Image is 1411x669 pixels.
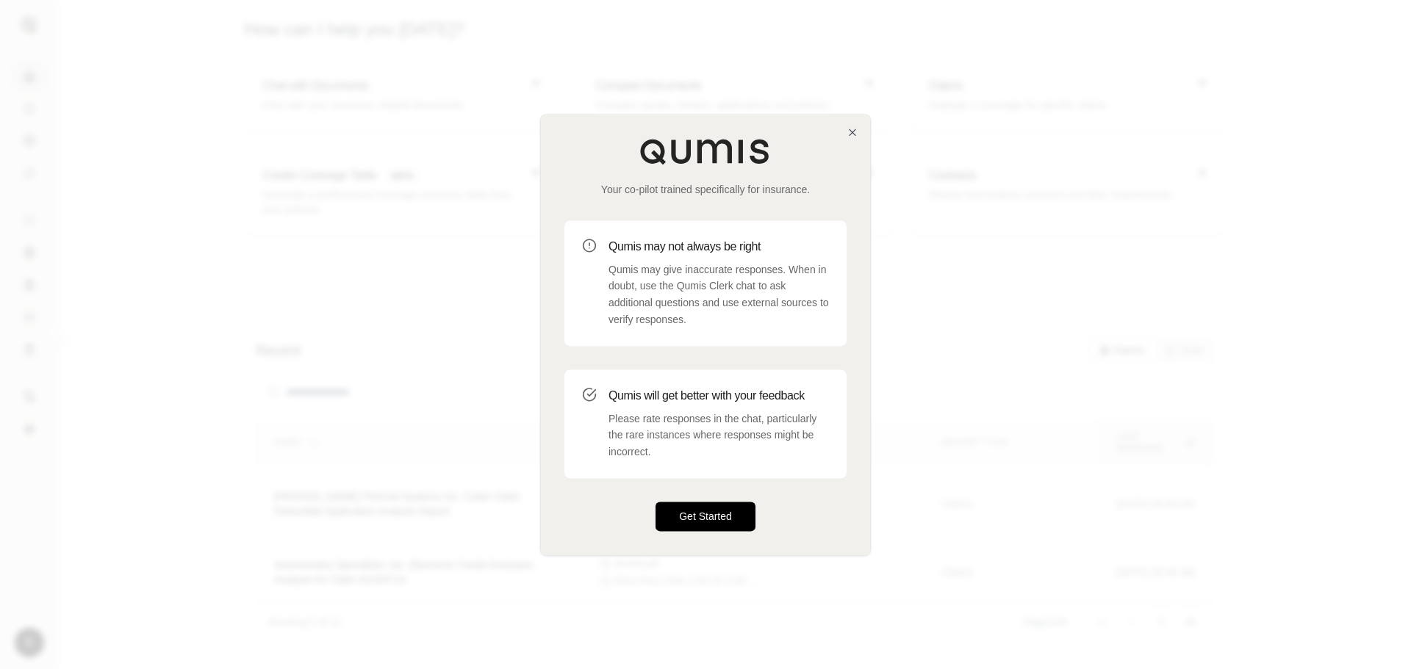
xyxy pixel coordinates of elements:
[564,182,847,197] p: Your co-pilot trained specifically for insurance.
[608,411,829,460] p: Please rate responses in the chat, particularly the rare instances where responses might be incor...
[656,502,755,531] button: Get Started
[639,138,772,164] img: Qumis Logo
[608,261,829,328] p: Qumis may give inaccurate responses. When in doubt, use the Qumis Clerk chat to ask additional qu...
[608,238,829,256] h3: Qumis may not always be right
[608,387,829,405] h3: Qumis will get better with your feedback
